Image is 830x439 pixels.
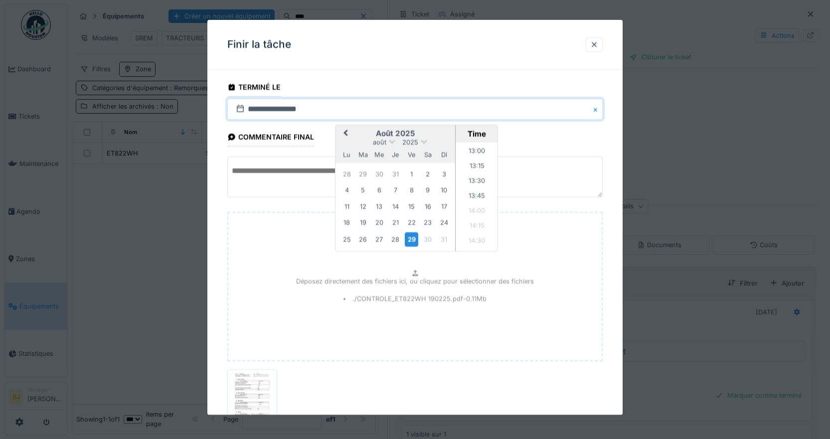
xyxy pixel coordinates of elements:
[437,216,451,229] div: Choose dimanche 24 août 2025
[227,130,314,146] div: Commentaire final
[405,167,418,180] div: Choose vendredi 1 août 2025
[437,199,451,213] div: Choose dimanche 17 août 2025
[456,145,498,159] li: 13:00
[356,199,370,213] div: Choose mardi 12 août 2025
[340,232,353,246] div: Choose lundi 25 août 2025
[405,232,418,246] div: Choose vendredi 29 août 2025
[389,199,402,213] div: Choose jeudi 14 août 2025
[356,232,370,246] div: Choose mardi 26 août 2025
[437,167,451,180] div: Choose dimanche 3 août 2025
[340,183,353,197] div: Choose lundi 4 août 2025
[405,148,418,161] div: vendredi
[336,126,352,142] button: Previous Month
[372,199,386,213] div: Choose mercredi 13 août 2025
[372,232,386,246] div: Choose mercredi 27 août 2025
[227,80,281,97] div: Terminé le
[456,189,498,204] li: 13:45
[340,148,353,161] div: lundi
[335,129,455,138] h2: août 2025
[340,167,353,180] div: Choose lundi 28 juillet 2025
[405,216,418,229] div: Choose vendredi 22 août 2025
[405,199,418,213] div: Choose vendredi 15 août 2025
[456,234,498,249] li: 14:30
[372,216,386,229] div: Choose mercredi 20 août 2025
[372,183,386,197] div: Choose mercredi 6 août 2025
[389,167,402,180] div: Choose jeudi 31 juillet 2025
[356,148,370,161] div: mardi
[373,139,386,146] span: août
[356,216,370,229] div: Choose mardi 19 août 2025
[340,199,353,213] div: Choose lundi 11 août 2025
[389,148,402,161] div: jeudi
[296,276,534,286] p: Déposez directement des fichiers ici, ou cliquez pour sélectionner des fichiers
[402,139,418,146] span: 2025
[339,166,452,248] div: Month août, 2025
[389,183,402,197] div: Choose jeudi 7 août 2025
[356,183,370,197] div: Choose mardi 5 août 2025
[456,143,498,251] ul: Time
[421,199,435,213] div: Choose samedi 16 août 2025
[437,148,451,161] div: dimanche
[456,219,498,234] li: 14:15
[372,148,386,161] div: mercredi
[230,372,275,422] img: lee5q41ffffxv1xwfiob728a2664
[343,293,487,303] li: ./CONTROLE_ET822WH 190225.pdf - 0.11 Mb
[456,204,498,219] li: 14:00
[437,183,451,197] div: Choose dimanche 10 août 2025
[227,38,291,51] h3: Finir la tâche
[340,216,353,229] div: Choose lundi 18 août 2025
[389,232,402,246] div: Choose jeudi 28 août 2025
[421,216,435,229] div: Choose samedi 23 août 2025
[372,167,386,180] div: Choose mercredi 30 juillet 2025
[421,183,435,197] div: Choose samedi 9 août 2025
[389,216,402,229] div: Choose jeudi 21 août 2025
[421,148,435,161] div: samedi
[456,249,498,264] li: 14:45
[405,183,418,197] div: Choose vendredi 8 août 2025
[421,167,435,180] div: Choose samedi 2 août 2025
[456,159,498,174] li: 13:15
[421,232,435,246] div: Not available samedi 30 août 2025
[356,167,370,180] div: Choose mardi 29 juillet 2025
[437,232,451,246] div: Not available dimanche 31 août 2025
[458,129,495,139] div: Time
[592,99,603,120] button: Close
[456,174,498,189] li: 13:30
